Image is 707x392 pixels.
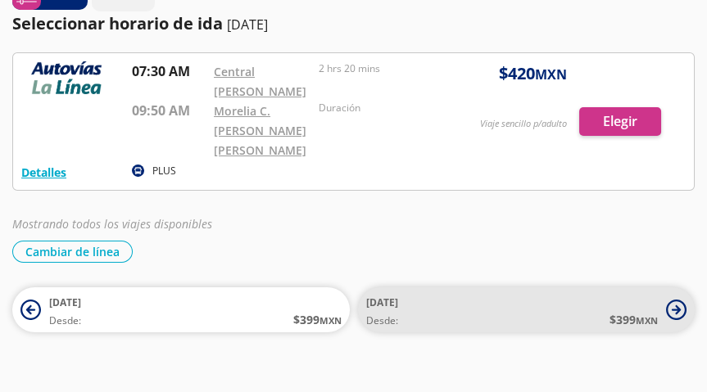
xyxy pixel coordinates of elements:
button: [DATE]Desde:$399MXN [358,287,696,332]
small: MXN [320,314,342,327]
a: Morelia C. [PERSON_NAME] [PERSON_NAME] [214,103,306,158]
p: PLUS [152,164,176,178]
button: [DATE]Desde:$399MXN [12,287,350,332]
span: Desde: [366,313,398,328]
span: $ 399 [293,311,342,328]
p: Seleccionar horario de ida [12,11,223,36]
span: [DATE] [49,295,81,309]
span: [DATE] [366,295,398,309]
em: Mostrando todos los viajes disponibles [12,216,212,232]
button: Cambiar de línea [12,241,133,263]
span: $ 399 [610,311,658,328]
span: Desde: [49,313,81,328]
button: Detalles [21,164,66,181]
a: Central [PERSON_NAME] [214,64,306,99]
small: MXN [636,314,658,327]
p: [DATE] [227,15,268,34]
